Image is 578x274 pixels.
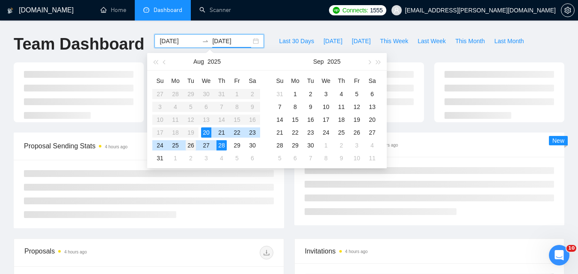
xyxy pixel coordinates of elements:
time: 4 hours ago [376,143,398,147]
div: 14 [275,115,285,125]
div: 20 [367,115,377,125]
td: 2025-10-05 [272,152,288,165]
td: 2025-09-02 [303,88,318,100]
div: 2 [336,140,347,150]
span: [DATE] [352,36,371,46]
span: to [202,38,209,44]
div: 22 [232,127,242,138]
td: 2025-09-16 [303,113,318,126]
th: Su [272,74,288,88]
div: 1 [170,153,181,163]
div: 10 [352,153,362,163]
td: 2025-08-31 [152,152,168,165]
td: 2025-09-01 [288,88,303,100]
div: 5 [232,153,242,163]
span: 1555 [370,6,383,15]
div: 4 [216,153,227,163]
th: Tu [183,74,199,88]
span: setting [561,7,574,14]
td: 2025-09-20 [365,113,380,126]
td: 2025-09-15 [288,113,303,126]
td: 2025-09-02 [183,152,199,165]
div: 24 [155,140,165,150]
div: 8 [290,102,300,112]
td: 2025-10-11 [365,152,380,165]
time: 4 hours ago [64,250,87,254]
span: This Week [380,36,408,46]
div: 1 [290,89,300,99]
td: 2025-09-18 [334,113,349,126]
span: This Month [455,36,485,46]
td: 2025-09-29 [288,139,303,152]
td: 2025-10-03 [349,139,365,152]
div: 8 [321,153,331,163]
td: 2025-08-28 [214,139,229,152]
td: 2025-09-06 [365,88,380,100]
time: 4 hours ago [105,144,127,149]
td: 2025-08-24 [152,139,168,152]
button: Last Month [489,34,528,48]
td: 2025-09-05 [229,152,245,165]
input: Start date [160,36,199,46]
div: 27 [201,140,211,150]
a: searchScanner [199,6,231,14]
div: 26 [186,140,196,150]
td: 2025-09-23 [303,126,318,139]
div: 4 [336,89,347,99]
td: 2025-08-21 [214,126,229,139]
td: 2025-10-10 [349,152,365,165]
h1: Team Dashboard [14,34,144,54]
th: Mo [168,74,183,88]
td: 2025-09-12 [349,100,365,113]
div: 28 [216,140,227,150]
td: 2025-09-05 [349,88,365,100]
div: 27 [367,127,377,138]
td: 2025-10-02 [334,139,349,152]
td: 2025-08-23 [245,126,260,139]
div: 21 [275,127,285,138]
span: swap-right [202,38,209,44]
div: 5 [275,153,285,163]
td: 2025-10-04 [365,139,380,152]
th: Tu [303,74,318,88]
span: [DATE] [323,36,342,46]
button: Last 30 Days [274,34,319,48]
div: 10 [321,102,331,112]
div: 18 [336,115,347,125]
button: 2025 [207,53,221,70]
div: 2 [305,89,316,99]
button: setting [561,3,575,17]
td: 2025-08-27 [199,139,214,152]
span: Last Month [494,36,524,46]
td: 2025-09-09 [303,100,318,113]
div: 22 [290,127,300,138]
td: 2025-09-04 [214,152,229,165]
th: Fr [349,74,365,88]
span: Scanner Breakdown [305,139,554,150]
button: [DATE] [347,34,375,48]
th: Su [152,74,168,88]
th: Th [334,74,349,88]
div: 12 [352,102,362,112]
td: 2025-08-22 [229,126,245,139]
div: 28 [275,140,285,150]
button: This Month [451,34,489,48]
div: 25 [336,127,347,138]
div: 9 [336,153,347,163]
div: 23 [247,127,258,138]
div: 29 [232,140,242,150]
span: Proposal Sending Stats [24,141,177,151]
div: 4 [367,140,377,150]
div: 3 [352,140,362,150]
div: 5 [352,89,362,99]
div: 17 [321,115,331,125]
td: 2025-09-10 [318,100,334,113]
div: 16 [305,115,316,125]
span: Dashboard [154,6,182,14]
th: We [318,74,334,88]
th: Mo [288,74,303,88]
button: Sep [313,53,324,70]
span: user [394,7,400,13]
div: 6 [290,153,300,163]
div: 7 [275,102,285,112]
